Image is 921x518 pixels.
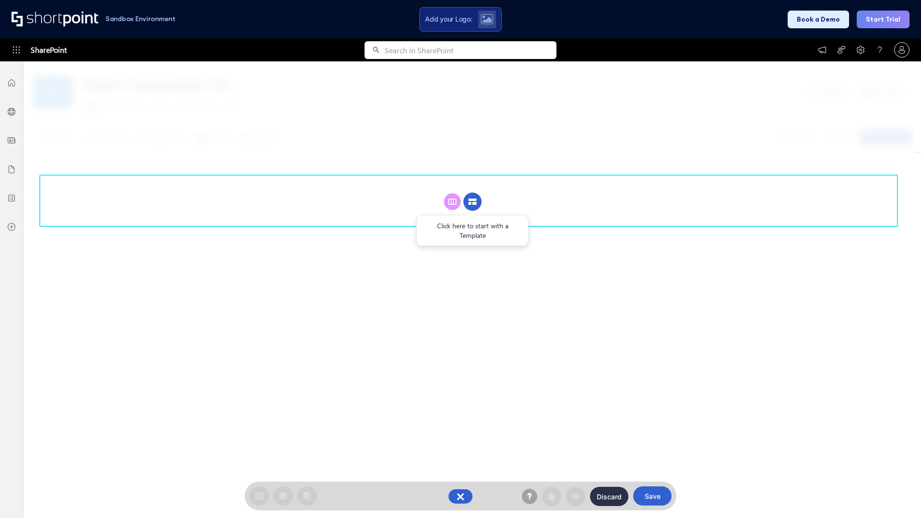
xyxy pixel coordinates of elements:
[857,11,909,28] button: Start Trial
[31,38,67,61] span: SharePoint
[590,487,628,506] button: Discard
[873,472,921,518] iframe: Chat Widget
[788,11,849,28] button: Book a Demo
[425,15,472,24] span: Add your Logo:
[385,41,556,59] input: Search in SharePoint
[633,486,672,506] button: Save
[481,14,493,24] img: Upload logo
[106,16,176,22] h1: Sandbox Environment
